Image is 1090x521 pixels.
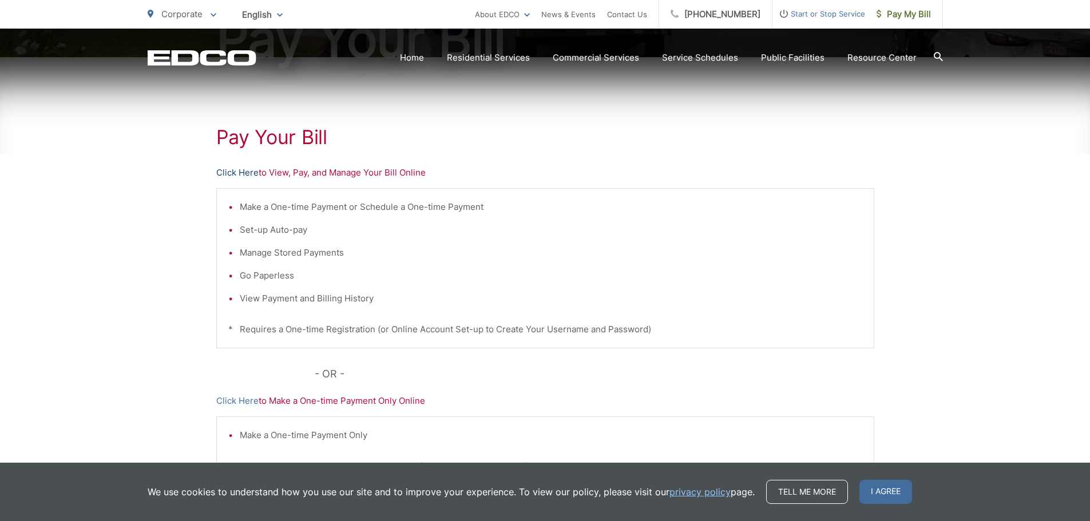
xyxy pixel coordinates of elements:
[216,166,874,180] p: to View, Pay, and Manage Your Bill Online
[877,7,931,21] span: Pay My Bill
[216,126,874,149] h1: Pay Your Bill
[233,5,291,25] span: English
[228,323,862,336] p: * Requires a One-time Registration (or Online Account Set-up to Create Your Username and Password)
[240,292,862,305] li: View Payment and Billing History
[662,51,738,65] a: Service Schedules
[761,51,825,65] a: Public Facilities
[240,200,862,214] li: Make a One-time Payment or Schedule a One-time Payment
[400,51,424,65] a: Home
[216,394,874,408] p: to Make a One-time Payment Only Online
[859,480,912,504] span: I agree
[766,480,848,504] a: Tell me more
[228,459,862,473] p: * DOES NOT Require a One-time Registration (or Online Account Set-up)
[315,365,874,383] p: - OR -
[607,7,647,21] a: Contact Us
[148,485,755,499] p: We use cookies to understand how you use our site and to improve your experience. To view our pol...
[240,428,862,442] li: Make a One-time Payment Only
[161,9,203,19] span: Corporate
[475,7,530,21] a: About EDCO
[148,50,256,66] a: EDCD logo. Return to the homepage.
[669,485,731,499] a: privacy policy
[447,51,530,65] a: Residential Services
[216,394,259,408] a: Click Here
[240,246,862,260] li: Manage Stored Payments
[847,51,917,65] a: Resource Center
[216,166,259,180] a: Click Here
[240,269,862,283] li: Go Paperless
[541,7,596,21] a: News & Events
[240,223,862,237] li: Set-up Auto-pay
[553,51,639,65] a: Commercial Services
